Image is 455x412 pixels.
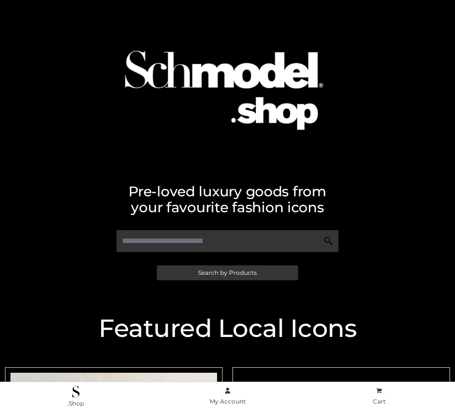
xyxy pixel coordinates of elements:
[373,398,386,405] span: Cart
[5,183,450,215] h2: Pre-loved luxury goods from your favourite fashion icons
[324,236,334,246] img: Search Icon
[67,400,84,407] span: .Shop
[198,270,257,276] span: Search by Products
[210,398,246,405] span: My Account
[72,386,80,398] img: .Shop
[303,385,455,408] a: Cart
[152,385,304,408] a: My Account
[157,265,298,280] a: Search by Products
